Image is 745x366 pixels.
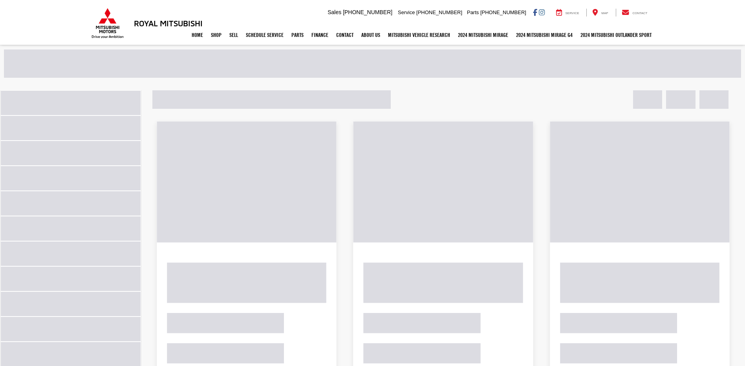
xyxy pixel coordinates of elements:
a: Finance [308,25,332,45]
span: [PHONE_NUMBER] [416,9,462,15]
span: Parts [467,9,479,15]
a: Map [586,9,614,16]
img: Mitsubishi [90,8,125,38]
a: Service [550,9,585,16]
a: 2024 Mitsubishi Mirage G4 [512,25,577,45]
span: Service [398,9,415,15]
a: Shop [207,25,225,45]
a: Mitsubishi Vehicle Research [384,25,454,45]
span: Map [601,11,608,15]
span: Service [566,11,579,15]
span: [PHONE_NUMBER] [343,9,392,15]
span: Sales [328,9,341,15]
a: Facebook: Click to visit our Facebook page [533,9,537,15]
a: Contact [616,9,653,16]
a: 2024 Mitsubishi Mirage [454,25,512,45]
h3: Royal Mitsubishi [134,19,203,27]
a: 2024 Mitsubishi Outlander SPORT [577,25,655,45]
span: [PHONE_NUMBER] [480,9,526,15]
a: Parts: Opens in a new tab [287,25,308,45]
a: About Us [357,25,384,45]
a: Schedule Service: Opens in a new tab [242,25,287,45]
a: Contact [332,25,357,45]
a: Home [188,25,207,45]
span: Contact [632,11,647,15]
a: Sell [225,25,242,45]
a: Instagram: Click to visit our Instagram page [539,9,545,15]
